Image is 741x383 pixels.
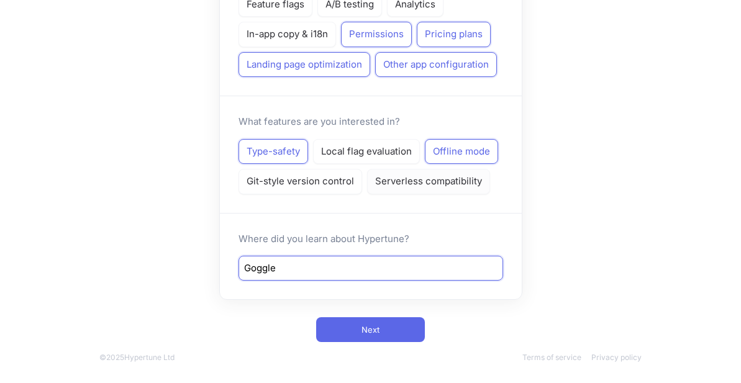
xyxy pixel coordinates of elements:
[316,317,425,342] button: Next
[375,174,482,189] p: Serverless compatibility
[349,27,404,42] p: Permissions
[239,232,503,246] p: Where did you learn about Hypertune?
[247,27,328,42] p: In-app copy & i18n
[247,145,300,159] p: Type-safety
[244,261,498,276] input: e.g. Google
[321,145,412,159] p: Local flag evaluation
[99,352,175,363] div: © 2025 Hypertune Ltd
[522,353,581,362] a: Terms of service
[425,27,483,42] p: Pricing plans
[239,115,400,129] p: What features are you interested in?
[591,353,642,362] a: Privacy policy
[247,174,354,189] p: Git-style version control
[361,326,380,333] span: Next
[433,145,490,159] p: Offline mode
[383,58,489,72] p: Other app configuration
[247,58,362,72] p: Landing page optimization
